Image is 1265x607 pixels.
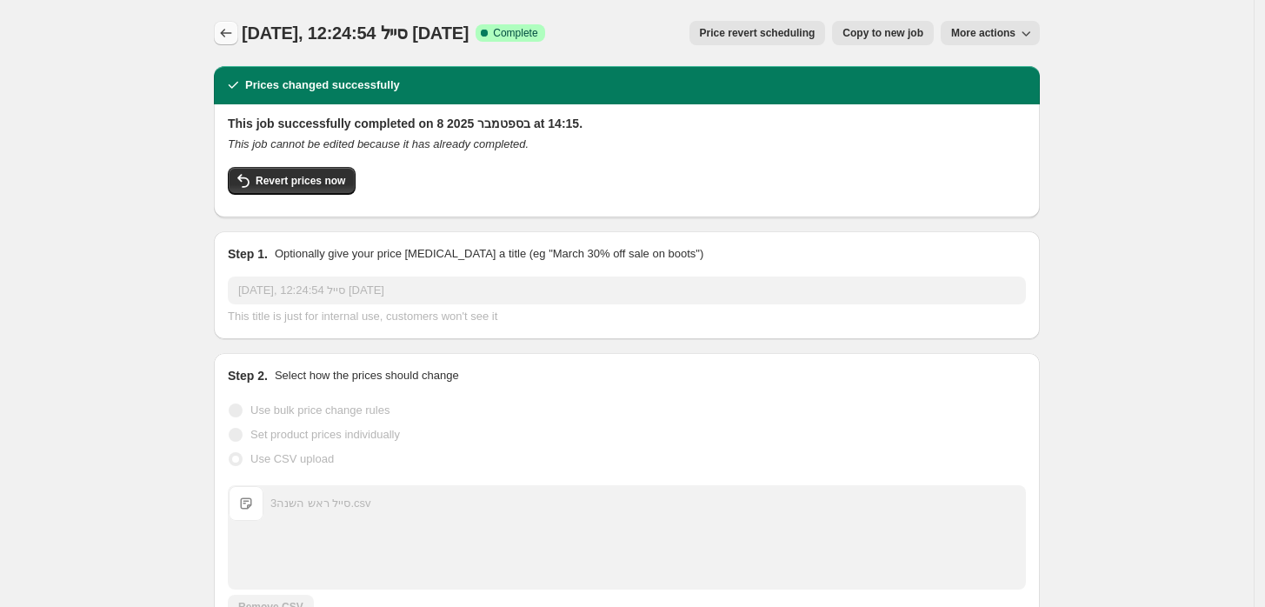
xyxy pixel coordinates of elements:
[275,245,703,263] p: Optionally give your price [MEDICAL_DATA] a title (eg "March 30% off sale on boots")
[951,26,1015,40] span: More actions
[228,115,1026,132] h2: This job successfully completed on 8 בספטמבר 2025 at 14:15.
[250,404,389,417] span: Use bulk price change rules
[214,21,238,45] button: Price change jobs
[270,495,371,512] div: סייל ראש השנה3.csv
[256,174,345,188] span: Revert prices now
[941,21,1040,45] button: More actions
[228,167,356,195] button: Revert prices now
[242,23,469,43] span: [DATE], 12:24:54 סייל [DATE]
[700,26,816,40] span: Price revert scheduling
[275,367,459,384] p: Select how the prices should change
[493,26,537,40] span: Complete
[228,277,1026,304] input: 30% off holiday sale
[689,21,826,45] button: Price revert scheduling
[228,310,497,323] span: This title is just for internal use, customers won't see it
[245,77,400,94] h2: Prices changed successfully
[228,245,268,263] h2: Step 1.
[228,137,529,150] i: This job cannot be edited because it has already completed.
[832,21,934,45] button: Copy to new job
[228,367,268,384] h2: Step 2.
[250,428,400,441] span: Set product prices individually
[842,26,923,40] span: Copy to new job
[250,452,334,465] span: Use CSV upload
